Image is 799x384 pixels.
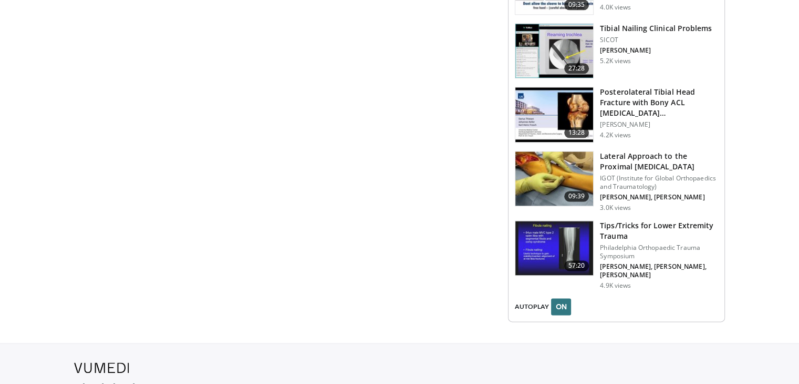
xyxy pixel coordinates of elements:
[551,298,571,315] button: ON
[600,57,631,65] p: 5.2K views
[74,362,129,373] img: VuMedi Logo
[564,260,589,271] span: 57:20
[600,281,631,290] p: 4.9K views
[600,204,631,212] p: 3.0K views
[515,87,718,143] a: 13:28 Posterolateral Tibial Head Fracture with Bony ACL [MEDICAL_DATA] ([PERSON_NAME] A… [PERSON_...
[600,46,712,55] p: [PERSON_NAME]
[600,244,718,260] p: Philadelphia Orthopaedic Trauma Symposium
[515,23,718,79] a: 27:28 Tibial Nailing Clinical Problems SICOT [PERSON_NAME] 5.2K views
[600,151,718,172] h3: Lateral Approach to the Proximal [MEDICAL_DATA]
[564,191,589,201] span: 09:39
[600,220,718,241] h3: Tips/Tricks for Lower Extremity Trauma
[600,87,718,118] h3: Posterolateral Tibial Head Fracture with Bony ACL [MEDICAL_DATA] ([PERSON_NAME] A…
[515,151,593,206] img: 71b170d5-20fa-4882-9be0-b3d52bbbfa9a.150x105_q85_crop-smart_upscale.jpg
[600,3,631,12] p: 4.0K views
[600,262,718,279] p: [PERSON_NAME], [PERSON_NAME], [PERSON_NAME]
[515,221,593,276] img: f3170e45-502c-4622-b10e-4b130f9ea5fd.150x105_q85_crop-smart_upscale.jpg
[600,193,718,201] p: [PERSON_NAME], [PERSON_NAME]
[515,24,593,78] img: a6c170db-b7a7-4020-a658-b87a59e7daa6.150x105_q85_crop-smart_upscale.jpg
[600,174,718,191] p: IGOT (Institute for Global Orthopaedics and Traumatology)
[600,131,631,139] p: 4.2K views
[600,120,718,129] p: [PERSON_NAME]
[515,151,718,212] a: 09:39 Lateral Approach to the Proximal [MEDICAL_DATA] IGOT (Institute for Global Orthopaedics and...
[600,23,712,34] h3: Tibial Nailing Clinical Problems
[600,36,712,44] p: SICOT
[515,87,593,142] img: 9c1827d5-7c83-40db-9ff7-8911b64ae0e1.150x105_q85_crop-smart_upscale.jpg
[515,220,718,290] a: 57:20 Tips/Tricks for Lower Extremity Trauma Philadelphia Orthopaedic Trauma Symposium [PERSON_NA...
[564,127,589,138] span: 13:28
[564,63,589,74] span: 27:28
[515,302,549,311] span: AUTOPLAY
